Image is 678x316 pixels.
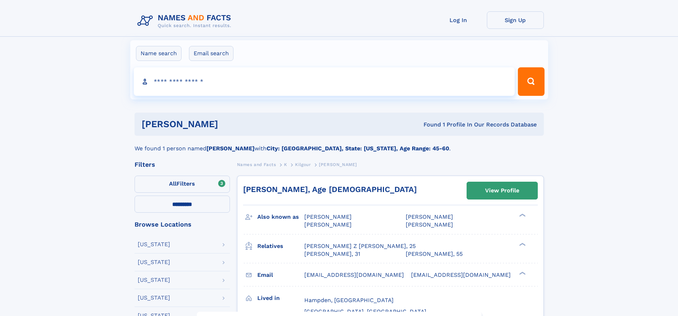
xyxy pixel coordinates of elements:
[284,162,287,167] span: K
[257,269,304,281] h3: Email
[304,221,352,228] span: [PERSON_NAME]
[267,145,449,152] b: City: [GEOGRAPHIC_DATA], State: [US_STATE], Age Range: 45-60
[517,271,526,275] div: ❯
[189,46,233,61] label: Email search
[304,297,394,304] span: Hampden, [GEOGRAPHIC_DATA]
[295,162,311,167] span: Kilgour
[321,121,537,129] div: Found 1 Profile In Our Records Database
[517,242,526,247] div: ❯
[138,242,170,247] div: [US_STATE]
[304,271,404,278] span: [EMAIL_ADDRESS][DOMAIN_NAME]
[135,176,230,193] label: Filters
[406,213,453,220] span: [PERSON_NAME]
[430,11,487,29] a: Log In
[304,308,426,315] span: [GEOGRAPHIC_DATA], [GEOGRAPHIC_DATA]
[135,161,230,168] div: Filters
[257,240,304,252] h3: Relatives
[295,160,311,169] a: Kilgour
[487,11,544,29] a: Sign Up
[142,120,321,129] h1: [PERSON_NAME]
[135,136,544,153] div: We found 1 person named with .
[467,182,537,199] a: View Profile
[135,11,237,31] img: Logo Names and Facts
[136,46,182,61] label: Name search
[135,221,230,228] div: Browse Locations
[257,211,304,223] h3: Also known as
[134,67,515,96] input: search input
[319,162,357,167] span: [PERSON_NAME]
[485,182,519,199] div: View Profile
[304,250,360,258] a: [PERSON_NAME], 31
[138,295,170,301] div: [US_STATE]
[304,213,352,220] span: [PERSON_NAME]
[257,292,304,304] h3: Lived in
[138,277,170,283] div: [US_STATE]
[237,160,276,169] a: Names and Facts
[243,185,417,194] a: [PERSON_NAME], Age [DEMOGRAPHIC_DATA]
[406,250,463,258] a: [PERSON_NAME], 55
[518,67,544,96] button: Search Button
[406,221,453,228] span: [PERSON_NAME]
[138,259,170,265] div: [US_STATE]
[304,242,416,250] a: [PERSON_NAME] Z [PERSON_NAME], 25
[411,271,511,278] span: [EMAIL_ADDRESS][DOMAIN_NAME]
[517,213,526,218] div: ❯
[284,160,287,169] a: K
[169,180,177,187] span: All
[206,145,254,152] b: [PERSON_NAME]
